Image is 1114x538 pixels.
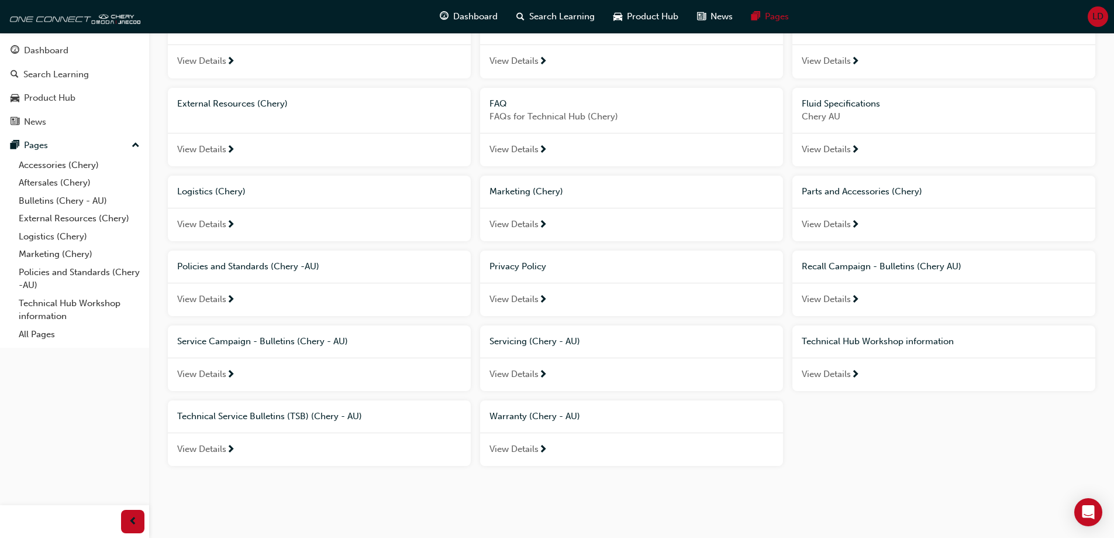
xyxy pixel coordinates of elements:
span: Servicing (Chery - AU) [489,336,580,347]
span: View Details [489,443,539,456]
span: View Details [177,368,226,381]
a: Parts and Accessories (Chery)View Details [792,176,1095,241]
a: Marketing (Chery)View Details [480,176,783,241]
a: Servicing (Chery - AU)View Details [480,325,783,391]
span: View Details [177,443,226,456]
a: Accessories (Chery)View Details [168,13,471,78]
span: Technical Service Bulletins (TSB) (Chery - AU) [177,411,362,422]
span: guage-icon [440,9,449,24]
a: Aftersales (Chery)View Details [480,13,783,78]
a: guage-iconDashboard [430,5,507,29]
span: FAQs for Technical Hub (Chery) [489,110,774,124]
span: External Resources (Chery) [177,98,288,109]
span: car-icon [613,9,622,24]
button: Pages [5,135,144,156]
span: Bulletins (Chery - AU) [802,23,890,34]
span: View Details [489,143,539,156]
a: Technical Service Bulletins (TSB) (Chery - AU)View Details [168,400,471,466]
span: View Details [177,143,226,156]
span: Search Learning [529,10,595,23]
button: LD [1088,6,1108,27]
a: Service Campaign - Bulletins (Chery - AU)View Details [168,325,471,391]
a: search-iconSearch Learning [507,5,604,29]
a: All Pages [14,325,144,344]
span: View Details [177,54,226,68]
span: Policies and Standards (Chery -AU) [177,261,319,272]
div: Search Learning [23,68,89,81]
span: next-icon [851,57,860,67]
a: External Resources (Chery) [14,210,144,228]
span: next-icon [851,295,860,306]
a: Logistics (Chery) [14,228,144,246]
span: Accessories (Chery) [177,23,257,34]
div: Dashboard [24,44,68,57]
span: next-icon [539,370,547,381]
span: Product Hub [627,10,678,23]
span: next-icon [226,57,235,67]
a: External Resources (Chery)View Details [168,88,471,167]
a: Policies and Standards (Chery -AU)View Details [168,251,471,316]
span: pages-icon [751,9,760,24]
a: Technical Hub Workshop informationView Details [792,325,1095,391]
a: Policies and Standards (Chery -AU) [14,263,144,294]
span: news-icon [11,117,19,128]
a: Bulletins (Chery - AU) [14,192,144,210]
a: Recall Campaign - Bulletins (Chery AU)View Details [792,251,1095,316]
span: View Details [802,293,851,306]
span: Warranty (Chery - AU) [489,411,580,422]
a: Search Learning [5,64,144,85]
span: Parts and Accessories (Chery) [802,186,922,197]
div: News [24,115,46,129]
span: search-icon [11,70,19,80]
span: Chery AU [802,110,1086,124]
span: View Details [489,54,539,68]
span: View Details [802,368,851,381]
a: Aftersales (Chery) [14,174,144,192]
span: Aftersales (Chery) [489,23,561,34]
span: View Details [802,143,851,156]
span: up-icon [132,138,140,153]
a: Accessories (Chery) [14,156,144,174]
span: Marketing (Chery) [489,186,563,197]
span: next-icon [226,445,235,455]
a: Product Hub [5,87,144,109]
span: View Details [489,293,539,306]
a: Warranty (Chery - AU)View Details [480,400,783,466]
div: Pages [24,139,48,152]
span: View Details [802,218,851,231]
button: DashboardSearch LearningProduct HubNews [5,37,144,135]
span: Technical Hub Workshop information [802,336,954,347]
img: oneconnect [6,5,140,28]
span: View Details [177,293,226,306]
span: View Details [489,368,539,381]
span: news-icon [697,9,706,24]
span: pages-icon [11,141,19,151]
span: LD [1092,10,1103,23]
a: FAQFAQs for Technical Hub (Chery)View Details [480,88,783,167]
span: next-icon [539,220,547,231]
span: next-icon [226,220,235,231]
span: Privacy Policy [489,261,546,272]
span: next-icon [539,445,547,455]
a: car-iconProduct Hub [604,5,688,29]
span: next-icon [851,220,860,231]
a: Bulletins (Chery - AU)View Details [792,13,1095,78]
span: View Details [177,218,226,231]
a: News [5,111,144,133]
a: Marketing (Chery) [14,245,144,263]
span: News [711,10,733,23]
span: next-icon [226,295,235,306]
span: Service Campaign - Bulletins (Chery - AU) [177,336,348,347]
span: car-icon [11,93,19,104]
span: next-icon [539,295,547,306]
span: next-icon [226,145,235,156]
span: next-icon [539,57,547,67]
span: next-icon [851,370,860,381]
span: FAQ [489,98,507,109]
a: Fluid SpecificationsChery AUView Details [792,88,1095,167]
span: prev-icon [129,515,137,529]
a: news-iconNews [688,5,742,29]
div: Product Hub [24,91,75,105]
a: pages-iconPages [742,5,798,29]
